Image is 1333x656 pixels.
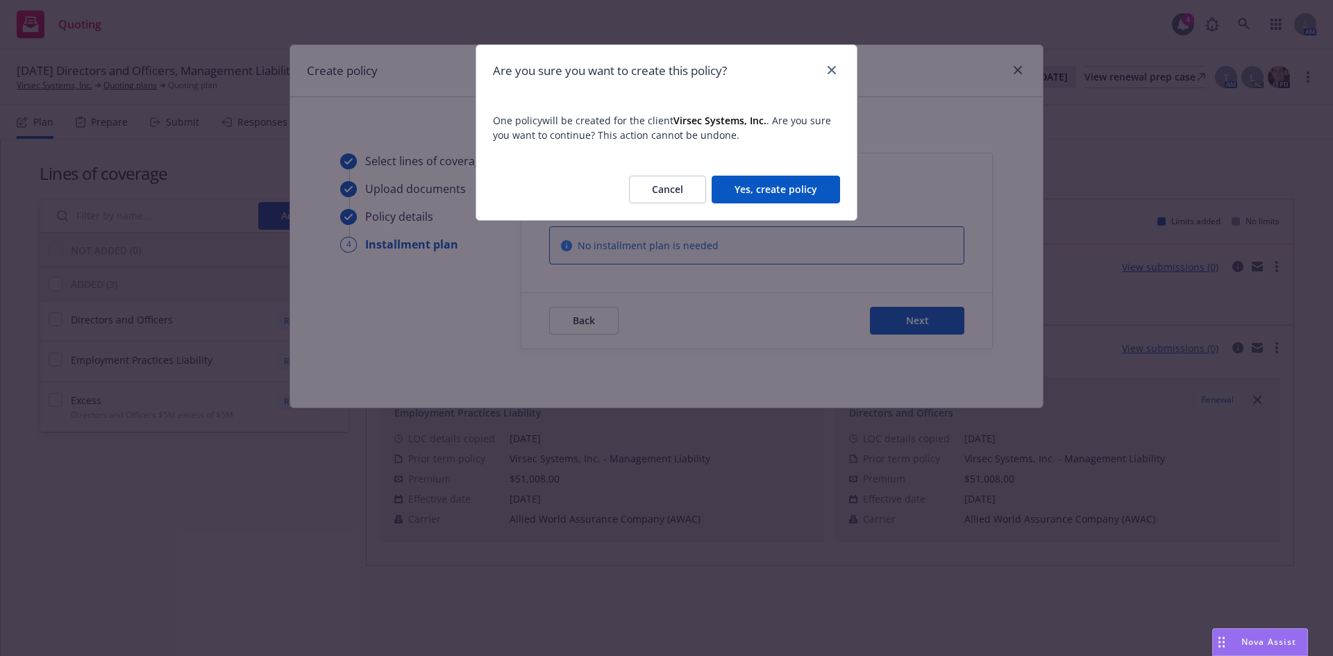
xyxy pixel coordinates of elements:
button: Yes, create policy [712,176,840,203]
h1: Are you sure you want to create this policy? [493,62,727,80]
span: One policy will be created for the client . Are you sure you want to continue? This action cannot... [493,113,840,142]
strong: Virsec Systems, Inc. [673,114,766,127]
button: Nova Assist [1212,628,1308,656]
div: Drag to move [1213,629,1230,655]
span: Nova Assist [1241,636,1296,648]
button: Cancel [629,176,706,203]
a: close [823,62,840,78]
